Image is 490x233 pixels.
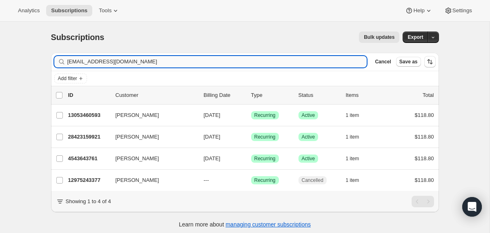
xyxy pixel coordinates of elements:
span: Active [302,112,315,119]
span: Active [302,155,315,162]
button: 1 item [346,153,368,164]
button: 1 item [346,110,368,121]
a: managing customer subscriptions [225,221,311,228]
div: 12975243377[PERSON_NAME]---SuccessRecurringCancelled1 item$118.80 [68,175,434,186]
span: Analytics [18,7,40,14]
span: [PERSON_NAME] [116,155,159,163]
span: Add filter [58,75,77,82]
p: Showing 1 to 4 of 4 [66,197,111,206]
div: IDCustomerBilling DateTypeStatusItemsTotal [68,91,434,99]
p: 13053460593 [68,111,109,119]
span: Tools [99,7,111,14]
span: $118.80 [415,177,434,183]
span: 1 item [346,177,359,184]
span: Bulk updates [364,34,394,40]
button: Add filter [54,74,87,83]
span: $118.80 [415,134,434,140]
p: Total [423,91,434,99]
span: Recurring [254,155,276,162]
p: 4543643761 [68,155,109,163]
p: Billing Date [204,91,245,99]
span: Subscriptions [51,7,87,14]
span: $118.80 [415,112,434,118]
span: Cancelled [302,177,323,184]
nav: Pagination [412,196,434,207]
span: [DATE] [204,134,220,140]
button: [PERSON_NAME] [111,130,192,143]
p: Learn more about [179,220,311,229]
div: 4543643761[PERSON_NAME][DATE]SuccessRecurringSuccessActive1 item$118.80 [68,153,434,164]
span: [DATE] [204,112,220,118]
span: [PERSON_NAME] [116,176,159,184]
span: Settings [452,7,472,14]
button: 1 item [346,131,368,143]
button: Subscriptions [46,5,92,16]
span: Export [408,34,423,40]
span: $118.80 [415,155,434,161]
p: ID [68,91,109,99]
span: Subscriptions [51,33,105,42]
span: Help [413,7,424,14]
span: [PERSON_NAME] [116,133,159,141]
p: 12975243377 [68,176,109,184]
button: Analytics [13,5,45,16]
div: 28423159921[PERSON_NAME][DATE]SuccessRecurringSuccessActive1 item$118.80 [68,131,434,143]
span: 1 item [346,134,359,140]
div: Type [251,91,292,99]
button: Cancel [372,57,394,67]
span: [DATE] [204,155,220,161]
button: Sort the results [424,56,436,67]
div: 13053460593[PERSON_NAME][DATE]SuccessRecurringSuccessActive1 item$118.80 [68,110,434,121]
button: 1 item [346,175,368,186]
span: Cancel [375,58,391,65]
p: Status [298,91,339,99]
button: Export [403,31,428,43]
button: [PERSON_NAME] [111,174,192,187]
button: [PERSON_NAME] [111,109,192,122]
input: Filter subscribers [67,56,367,67]
span: Active [302,134,315,140]
button: [PERSON_NAME] [111,152,192,165]
span: Recurring [254,134,276,140]
p: 28423159921 [68,133,109,141]
span: 1 item [346,155,359,162]
span: Recurring [254,112,276,119]
span: 1 item [346,112,359,119]
button: Bulk updates [359,31,399,43]
button: Save as [396,57,421,67]
div: Items [346,91,387,99]
span: --- [204,177,209,183]
button: Tools [94,5,125,16]
p: Customer [116,91,197,99]
span: Save as [399,58,418,65]
span: [PERSON_NAME] [116,111,159,119]
button: Settings [439,5,477,16]
button: Help [400,5,437,16]
span: Recurring [254,177,276,184]
div: Open Intercom Messenger [462,197,482,217]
